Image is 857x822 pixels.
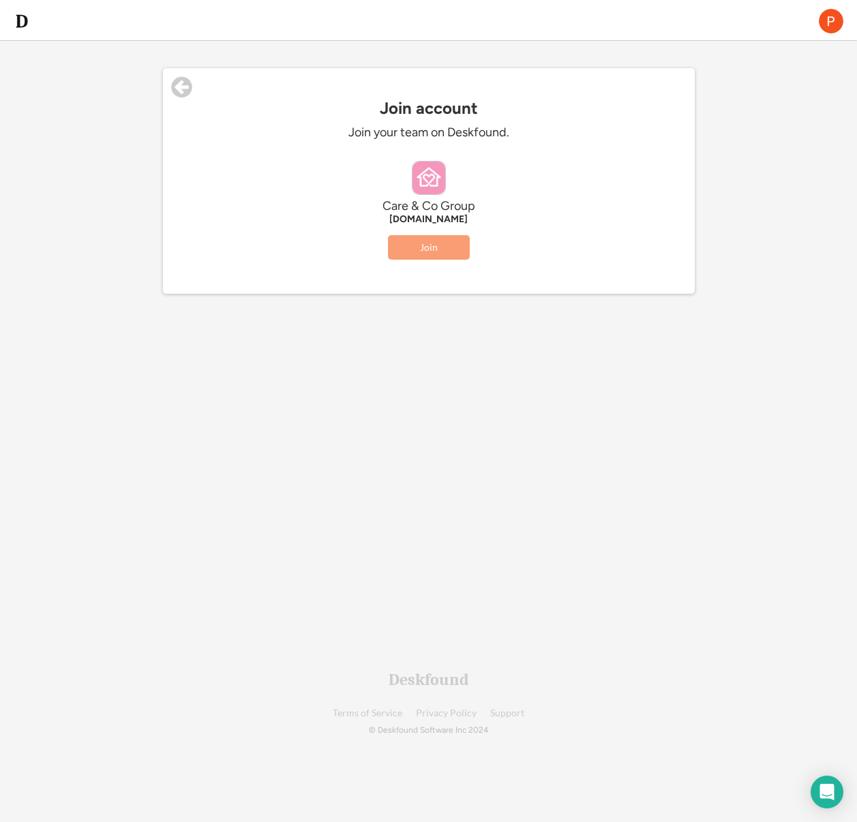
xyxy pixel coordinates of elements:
div: Join your team on Deskfound. [224,125,633,140]
div: Join account [163,99,695,118]
img: d-whitebg.png [14,13,30,29]
a: Support [490,708,524,718]
img: carepage.com.au [412,162,445,194]
img: ACg8ocLLwCOAi_i6EF5jSwR0EEGziEvLVN_mhLI7ym-nFuU0XFq8pw=s96-c [819,9,843,33]
button: Join [388,235,470,260]
a: Privacy Policy [416,708,477,718]
div: Deskfound [389,671,469,688]
div: Open Intercom Messenger [811,776,843,808]
div: [DOMAIN_NAME] [224,214,633,225]
div: Care & Co Group [224,198,633,214]
a: Terms of Service [333,708,402,718]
